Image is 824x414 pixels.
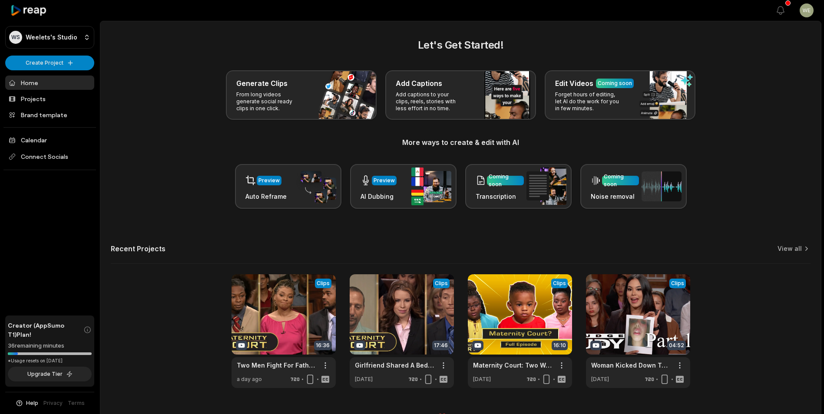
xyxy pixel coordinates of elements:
div: Preview [374,177,395,184]
a: Girlfriend Shared A Bed With Boyfriend's Father (Full Episode) | Paternity Court [355,361,435,370]
a: Terms [68,399,85,407]
h3: Edit Videos [555,78,593,89]
a: Woman Kicked Down Tenant’s Door on Video | Part 1 [591,361,671,370]
div: Preview [258,177,280,184]
span: Help [26,399,38,407]
a: Calendar [5,133,94,147]
h3: Generate Clips [236,78,288,89]
p: From long videos generate social ready clips in one click. [236,91,304,112]
span: Connect Socials [5,149,94,164]
img: noise_removal.png [642,171,682,201]
span: Creator (AppSumo T1) Plan! [8,321,83,339]
h3: More ways to create & edit with AI [111,137,811,148]
a: Projects [5,92,94,106]
div: *Usage resets on [DATE] [8,358,92,364]
p: Weelets's Studio [26,33,77,41]
h2: Recent Projects [111,244,165,253]
h3: Transcription [476,192,524,201]
img: ai_dubbing.png [411,168,451,205]
a: Maternity Court: Two Women Are Potential Mother Of Child (Full Episode) | Paternity Court [473,361,553,370]
div: WS [9,31,22,44]
button: Help [15,399,38,407]
div: Coming soon [598,79,632,87]
div: Coming soon [489,173,522,188]
h3: Add Captions [396,78,442,89]
div: Coming soon [604,173,637,188]
h2: Let's Get Started! [111,37,811,53]
img: auto_reframe.png [296,170,336,204]
h3: Noise removal [591,192,639,201]
img: transcription.png [526,168,566,205]
button: Create Project [5,56,94,70]
p: Add captions to your clips, reels, stories with less effort in no time. [396,91,463,112]
a: Privacy [43,399,63,407]
p: Forget hours of editing, let AI do the work for you in few minutes. [555,91,622,112]
a: View all [778,244,802,253]
a: Two Men Fight For Fatherhood (Full Episode) | Paternity Court [237,361,317,370]
h3: AI Dubbing [361,192,397,201]
button: Upgrade Tier [8,367,92,381]
a: Home [5,76,94,90]
h3: Auto Reframe [245,192,287,201]
div: 36 remaining minutes [8,342,92,350]
a: Brand template [5,108,94,122]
